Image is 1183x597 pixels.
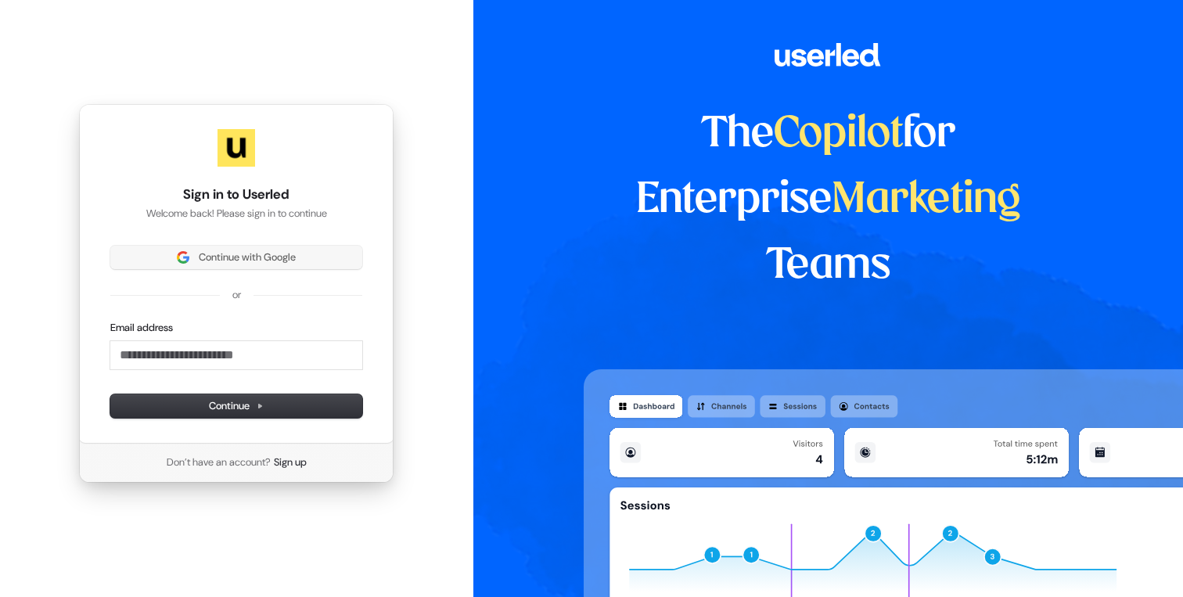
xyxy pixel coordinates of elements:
span: Continue with Google [199,250,296,264]
label: Email address [110,321,173,335]
span: Copilot [774,114,903,155]
img: Sign in with Google [177,251,189,264]
button: Continue [110,394,362,418]
span: Continue [209,399,264,413]
p: Welcome back! Please sign in to continue [110,207,362,221]
h1: Sign in to Userled [110,185,362,204]
span: Don’t have an account? [167,455,271,469]
button: Sign in with GoogleContinue with Google [110,246,362,269]
a: Sign up [274,455,307,469]
img: Userled [218,129,255,167]
span: Marketing [832,180,1021,221]
h1: The for Enterprise Teams [584,102,1073,299]
p: or [232,288,241,302]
